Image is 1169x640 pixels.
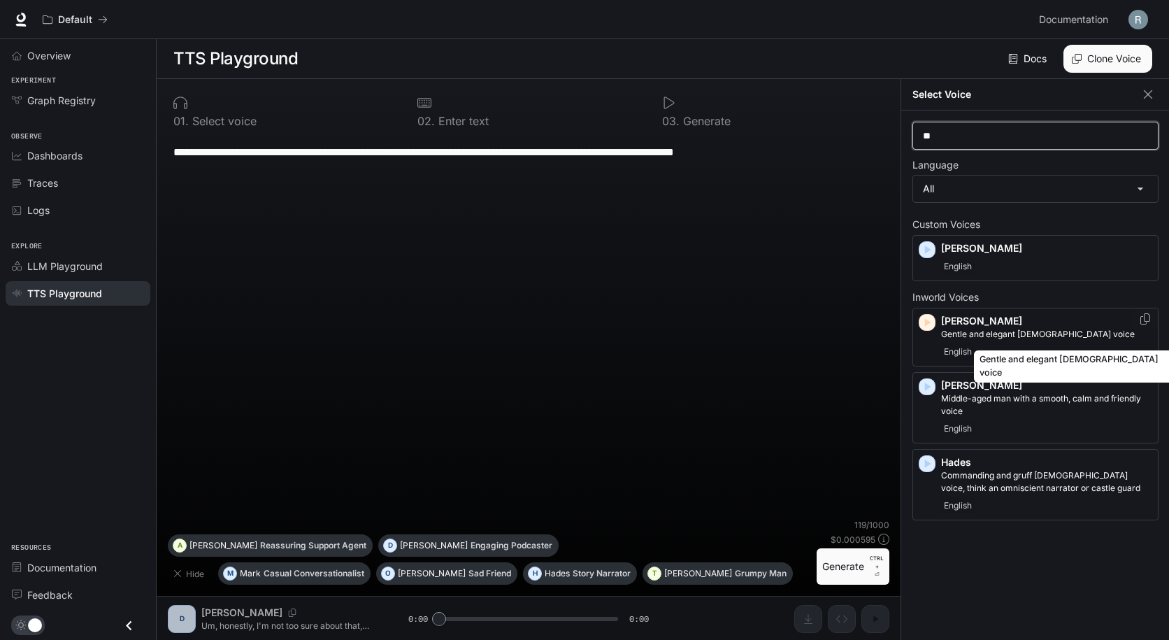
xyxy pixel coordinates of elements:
[941,328,1152,341] p: Gentle and elegant female voice
[384,534,396,557] div: D
[648,562,661,585] div: T
[870,554,884,571] p: CTRL +
[912,292,1159,302] p: Inworld Voices
[218,562,371,585] button: MMarkCasual Conversationalist
[400,541,468,550] p: [PERSON_NAME]
[941,420,975,437] span: English
[173,534,186,557] div: A
[6,555,150,580] a: Documentation
[664,569,732,578] p: [PERSON_NAME]
[870,554,884,579] p: ⏎
[941,343,975,360] span: English
[224,562,236,585] div: M
[912,220,1159,229] p: Custom Voices
[941,497,975,514] span: English
[382,562,394,585] div: O
[264,569,364,578] p: Casual Conversationalist
[6,583,150,607] a: Feedback
[1124,6,1152,34] button: User avatar
[240,569,261,578] p: Mark
[1138,313,1152,325] button: Copy Voice ID
[260,541,366,550] p: Reassuring Support Agent
[831,534,875,546] p: $ 0.000595
[1005,45,1052,73] a: Docs
[1039,11,1108,29] span: Documentation
[680,115,731,127] p: Generate
[643,562,793,585] button: T[PERSON_NAME]Grumpy Man
[36,6,114,34] button: All workspaces
[529,562,541,585] div: H
[173,45,298,73] h1: TTS Playground
[27,286,102,301] span: TTS Playground
[6,43,150,68] a: Overview
[376,562,517,585] button: O[PERSON_NAME]Sad Friend
[27,588,73,602] span: Feedback
[398,569,466,578] p: [PERSON_NAME]
[378,534,559,557] button: D[PERSON_NAME]Engaging Podcaster
[941,455,1152,469] p: Hades
[1128,10,1148,29] img: User avatar
[523,562,637,585] button: HHadesStory Narrator
[941,378,1152,392] p: [PERSON_NAME]
[6,254,150,278] a: LLM Playground
[6,171,150,195] a: Traces
[468,569,511,578] p: Sad Friend
[941,241,1152,255] p: [PERSON_NAME]
[113,611,145,640] button: Close drawer
[1063,45,1152,73] button: Clone Voice
[735,569,787,578] p: Grumpy Man
[912,160,959,170] p: Language
[941,314,1152,328] p: [PERSON_NAME]
[168,534,373,557] button: A[PERSON_NAME]Reassuring Support Agent
[168,562,213,585] button: Hide
[662,115,680,127] p: 0 3 .
[573,569,631,578] p: Story Narrator
[27,560,96,575] span: Documentation
[27,176,58,190] span: Traces
[417,115,435,127] p: 0 2 .
[471,541,552,550] p: Engaging Podcaster
[58,14,92,26] p: Default
[189,115,257,127] p: Select voice
[435,115,489,127] p: Enter text
[941,258,975,275] span: English
[941,392,1152,418] p: Middle-aged man with a smooth, calm and friendly voice
[27,203,50,218] span: Logs
[913,176,1158,202] div: All
[173,115,189,127] p: 0 1 .
[27,93,96,108] span: Graph Registry
[941,469,1152,495] p: Commanding and gruff male voice, think an omniscient narrator or castle guard
[1033,6,1119,34] a: Documentation
[27,259,103,273] span: LLM Playground
[27,148,83,163] span: Dashboards
[6,281,150,306] a: TTS Playground
[28,617,42,632] span: Dark mode toggle
[6,198,150,222] a: Logs
[545,569,570,578] p: Hades
[6,88,150,113] a: Graph Registry
[817,548,889,585] button: GenerateCTRL +⏎
[189,541,257,550] p: [PERSON_NAME]
[854,519,889,531] p: 119 / 1000
[6,143,150,168] a: Dashboards
[27,48,71,63] span: Overview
